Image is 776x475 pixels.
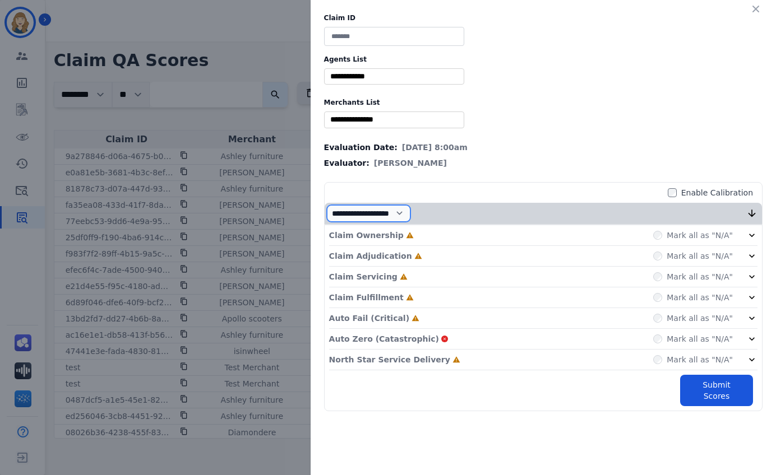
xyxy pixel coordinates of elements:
p: Claim Fulfillment [329,292,404,303]
label: Enable Calibration [681,187,753,198]
span: [PERSON_NAME] [374,157,447,169]
div: Evaluation Date: [324,142,763,153]
label: Mark all as "N/A" [667,230,733,241]
span: [DATE] 8:00am [402,142,468,153]
p: Claim Servicing [329,271,398,282]
label: Mark all as "N/A" [667,313,733,324]
p: Auto Zero (Catastrophic) [329,333,439,344]
label: Claim ID [324,13,763,22]
button: Submit Scores [680,375,753,406]
p: Claim Ownership [329,230,404,241]
label: Mark all as "N/A" [667,292,733,303]
p: Claim Adjudication [329,250,412,262]
label: Mark all as "N/A" [667,333,733,344]
label: Merchants List [324,98,763,107]
label: Mark all as "N/A" [667,250,733,262]
div: Evaluator: [324,157,763,169]
ul: selected options [327,71,461,82]
label: Agents List [324,55,763,64]
ul: selected options [327,114,461,125]
p: North Star Service Delivery [329,354,450,365]
label: Mark all as "N/A" [667,271,733,282]
p: Auto Fail (Critical) [329,313,409,324]
label: Mark all as "N/A" [667,354,733,365]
